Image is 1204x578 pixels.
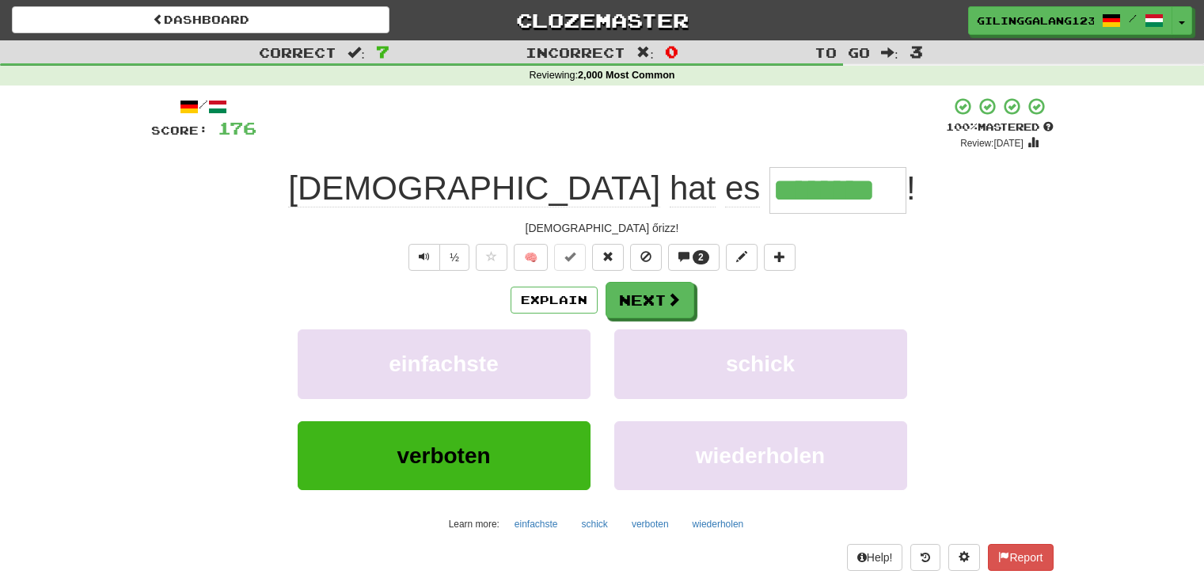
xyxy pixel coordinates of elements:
[726,244,758,271] button: Edit sentence (alt+d)
[348,46,365,59] span: :
[298,329,591,398] button: einfachste
[636,46,654,59] span: :
[506,512,567,536] button: einfachste
[439,244,469,271] button: ½
[476,244,507,271] button: Favorite sentence (alt+f)
[405,244,469,271] div: Text-to-speech controls
[764,244,796,271] button: Add to collection (alt+a)
[578,70,674,81] strong: 2,000 Most Common
[288,169,660,207] span: [DEMOGRAPHIC_DATA]
[623,512,678,536] button: verboten
[573,512,617,536] button: schick
[151,97,256,116] div: /
[881,46,898,59] span: :
[218,118,256,138] span: 176
[946,120,1054,135] div: Mastered
[376,42,389,61] span: 7
[960,138,1024,149] small: Review: [DATE]
[151,124,208,137] span: Score:
[1129,13,1137,24] span: /
[449,519,499,530] small: Learn more:
[514,244,548,271] button: 🧠
[684,512,753,536] button: wiederholen
[910,544,940,571] button: Round history (alt+y)
[554,244,586,271] button: Set this sentence to 100% Mastered (alt+m)
[725,169,760,207] span: es
[12,6,389,33] a: Dashboard
[847,544,903,571] button: Help!
[614,329,907,398] button: schick
[298,421,591,490] button: verboten
[614,421,907,490] button: wiederholen
[977,13,1094,28] span: GIlinggalang123
[397,443,490,468] span: verboten
[606,282,694,318] button: Next
[630,244,662,271] button: Ignore sentence (alt+i)
[726,352,795,376] span: schick
[389,352,499,376] span: einfachste
[670,169,716,207] span: hat
[946,120,978,133] span: 100 %
[665,42,678,61] span: 0
[698,252,704,263] span: 2
[668,244,720,271] button: 2
[408,244,440,271] button: Play sentence audio (ctl+space)
[696,443,825,468] span: wiederholen
[815,44,870,60] span: To go
[526,44,625,60] span: Incorrect
[259,44,336,60] span: Correct
[968,6,1172,35] a: GIlinggalang123 /
[906,169,916,207] span: !
[592,244,624,271] button: Reset to 0% Mastered (alt+r)
[988,544,1053,571] button: Report
[151,220,1054,236] div: [DEMOGRAPHIC_DATA] őrizz!
[511,287,598,314] button: Explain
[413,6,791,34] a: Clozemaster
[910,42,923,61] span: 3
